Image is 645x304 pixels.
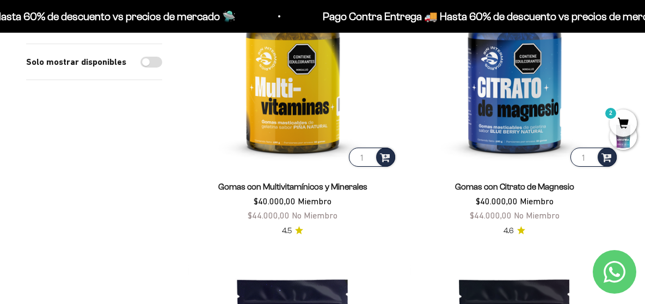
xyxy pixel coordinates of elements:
[26,55,126,69] label: Solo mostrar disponibles
[282,225,303,237] a: 4.54.5 de 5.0 estrellas
[604,107,617,120] mark: 2
[514,210,560,220] span: No Miembro
[292,210,337,220] span: No Miembro
[470,210,512,220] span: $44.000,00
[610,118,637,130] a: 2
[476,196,518,206] span: $40.000,00
[520,196,554,206] span: Miembro
[503,225,525,237] a: 4.64.6 de 5.0 estrellas
[503,225,514,237] span: 4.6
[248,210,290,220] span: $44.000,00
[218,182,367,191] a: Gomas con Multivitamínicos y Minerales
[254,196,296,206] span: $40.000,00
[282,225,292,237] span: 4.5
[455,182,574,191] a: Gomas con Citrato de Magnesio
[298,196,331,206] span: Miembro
